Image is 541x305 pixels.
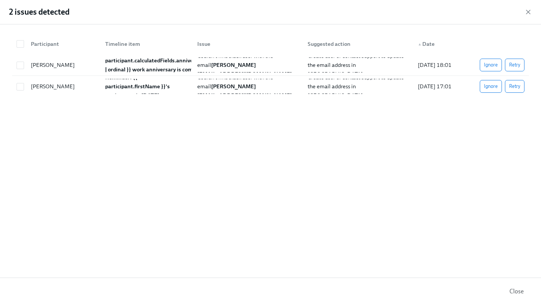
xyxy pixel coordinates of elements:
[305,39,412,48] div: Suggested action
[480,80,502,93] button: Ignore
[9,6,70,18] h2: 2 issues detected
[509,61,520,69] span: Retry
[484,61,498,69] span: Ignore
[480,59,502,71] button: Ignore
[302,36,412,51] div: Suggested action
[197,62,292,77] strong: [PERSON_NAME][EMAIL_ADDRESS][DOMAIN_NAME]
[102,39,192,48] div: Timeline item
[308,53,405,77] span: Create user or contact Support to update the email address in [GEOGRAPHIC_DATA]
[99,36,192,51] div: Timeline item
[191,36,301,51] div: Issue
[28,39,99,48] div: Participant
[505,80,524,93] button: Retry
[194,39,301,48] div: Issue
[418,42,422,46] span: ▲
[412,36,467,51] div: ▲Date
[308,74,405,99] span: Create user or contact Support to update the email address in [GEOGRAPHIC_DATA]
[415,82,467,91] div: [DATE] 17:01
[105,74,171,99] strong: Reminder: {{ participant.firstName }}'s anniversary is [DATE]
[504,284,529,299] button: Close
[197,83,292,99] strong: [PERSON_NAME][EMAIL_ADDRESS][DOMAIN_NAME]
[28,60,99,69] div: [PERSON_NAME]
[28,82,99,91] div: [PERSON_NAME]
[197,53,292,77] span: Couldn't find Slack user with the email
[415,60,467,69] div: [DATE] 18:01
[509,288,524,295] span: Close
[505,59,524,71] button: Retry
[12,54,529,76] div: [PERSON_NAME]{{ participant.firstName }}'s {{ participant.calculatedFields.anniversary.count | or...
[509,83,520,90] span: Retry
[25,36,99,51] div: Participant
[197,74,292,99] span: Couldn't find Slack user with the email
[12,76,529,97] div: [PERSON_NAME]Reminder: {{ participant.firstName }}'s anniversary is [DATE]Couldn't find Slack use...
[484,83,498,90] span: Ignore
[415,39,467,48] div: Date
